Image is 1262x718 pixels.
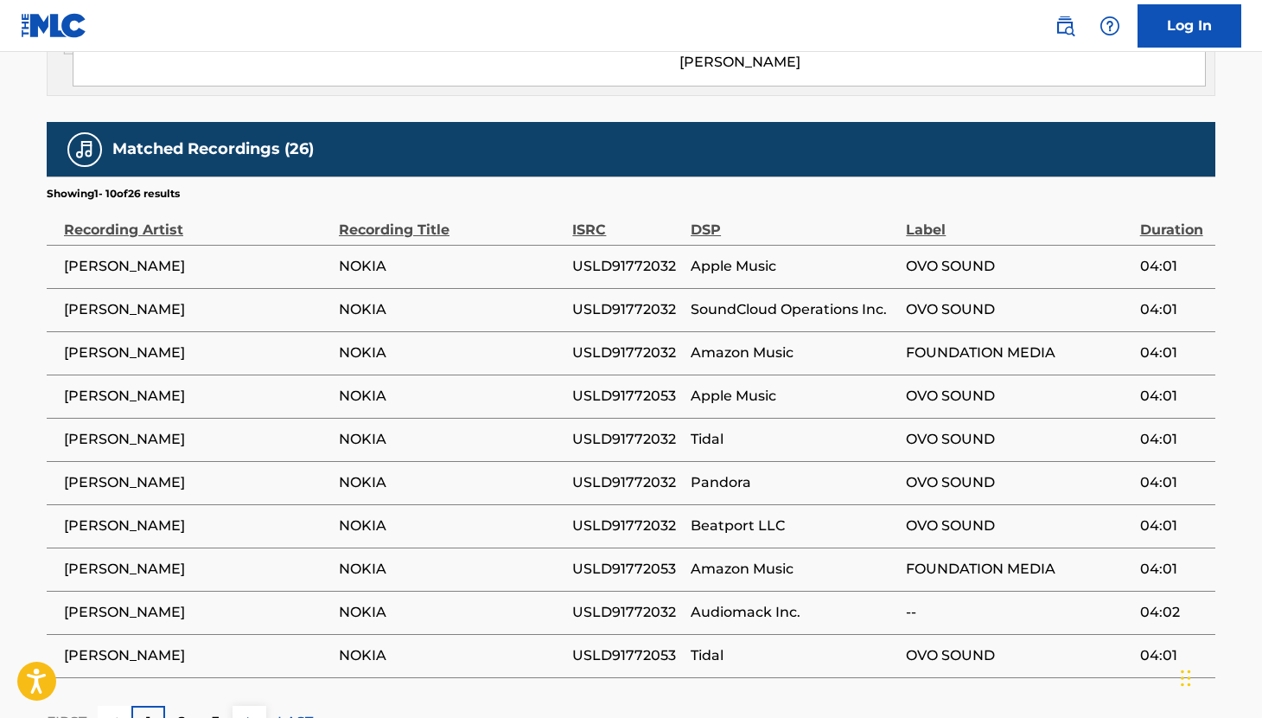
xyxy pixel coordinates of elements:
span: 04:01 [1140,645,1207,666]
img: MLC Logo [21,13,87,38]
span: FOUNDATION MEDIA [906,343,1131,363]
span: [PERSON_NAME] [64,559,330,580]
span: Pandora [691,472,897,493]
span: 04:01 [1140,386,1207,407]
span: NOKIA [339,343,564,363]
div: Drag [1181,652,1191,704]
span: USLD91772032 [572,299,682,320]
span: USLD91772053 [572,559,682,580]
span: [PERSON_NAME] [64,299,330,320]
span: NOKIA [339,386,564,407]
img: Matched Recordings [74,139,95,160]
span: Apple Music [691,256,897,277]
span: NOKIA [339,559,564,580]
div: DSP [691,202,897,240]
div: ISRC [572,202,682,240]
iframe: Chat Widget [1176,635,1262,718]
span: [PERSON_NAME] [64,429,330,450]
span: OVO SOUND [906,386,1131,407]
div: Label [906,202,1131,240]
span: USLD91772053 [572,386,682,407]
p: Showing 1 - 10 of 26 results [47,186,180,202]
img: search [1055,16,1075,36]
a: Log In [1138,4,1241,48]
span: 04:01 [1140,343,1207,363]
span: USLD91772032 [572,516,682,536]
span: 04:02 [1140,602,1207,623]
span: -- [906,602,1131,623]
div: Duration [1140,202,1207,240]
span: USLD91772032 [572,429,682,450]
span: Amazon Music [691,559,897,580]
span: [PERSON_NAME] [64,516,330,536]
span: NOKIA [339,645,564,666]
span: USLD91772053 [572,645,682,666]
span: NOKIA [339,299,564,320]
div: Recording Title [339,202,564,240]
span: USLD91772032 [572,343,682,363]
span: OVO SOUND [906,299,1131,320]
span: NOKIA [339,429,564,450]
span: 04:01 [1140,559,1207,580]
a: Public Search [1048,9,1082,43]
span: 04:01 [1140,472,1207,493]
span: 04:01 [1140,256,1207,277]
span: 04:01 [1140,299,1207,320]
span: Tidal [691,645,897,666]
span: OVO SOUND [906,256,1131,277]
div: Help [1093,9,1127,43]
span: 04:01 [1140,429,1207,450]
span: Amazon Music [691,343,897,363]
div: Recording Artist [64,202,330,240]
span: [PERSON_NAME] [64,256,330,277]
span: OVO SOUND [906,645,1131,666]
span: [PERSON_NAME] [64,472,330,493]
h5: Matched Recordings (26) [112,139,314,159]
span: [PERSON_NAME] [64,343,330,363]
span: NOKIA [339,472,564,493]
span: Beatport LLC [691,516,897,536]
span: USLD91772032 [572,602,682,623]
span: OVO SOUND [906,472,1131,493]
span: OVO SOUND [906,429,1131,450]
span: NOKIA [339,516,564,536]
span: FOUNDATION MEDIA [906,559,1131,580]
span: Apple Music [691,386,897,407]
span: Tidal [691,429,897,450]
span: SoundCloud Operations Inc. [691,299,897,320]
span: NOKIA [339,602,564,623]
span: OVO SOUND [906,516,1131,536]
span: 04:01 [1140,516,1207,536]
span: NOKIA [339,256,564,277]
img: help [1099,16,1120,36]
span: [PERSON_NAME] [64,386,330,407]
span: Audiomack Inc. [691,602,897,623]
span: [PERSON_NAME] [64,602,330,623]
span: [PERSON_NAME] [64,645,330,666]
span: USLD91772032 [572,472,682,493]
span: USLD91772032 [572,256,682,277]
